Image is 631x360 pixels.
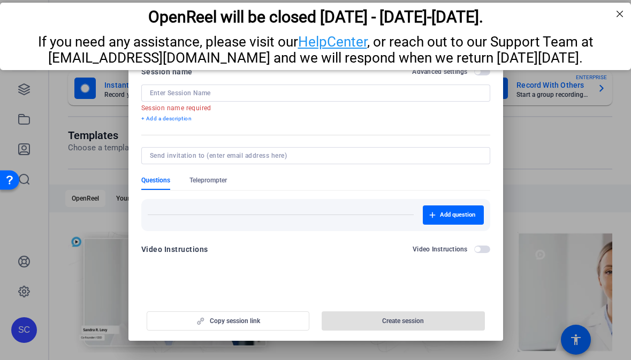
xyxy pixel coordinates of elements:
span: If you need any assistance, please visit our , or reach out to our Support Team at [EMAIL_ADDRESS... [38,31,594,63]
p: + Add a description [141,114,490,123]
a: HelpCenter [298,31,367,47]
div: OpenReel will be closed [DATE] - [DATE]-[DATE]. [13,5,618,24]
input: Send invitation to (enter email address here) [150,151,477,160]
span: Teleprompter [189,176,227,185]
span: Questions [141,176,170,185]
button: Add question [423,205,484,225]
h2: Advanced settings [412,67,467,76]
mat-error: Session name required [141,102,482,113]
div: Video Instructions [141,243,208,256]
h2: Video Instructions [413,245,468,254]
input: Enter Session Name [150,89,482,97]
span: Add question [440,211,475,219]
div: Session name [141,65,193,78]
